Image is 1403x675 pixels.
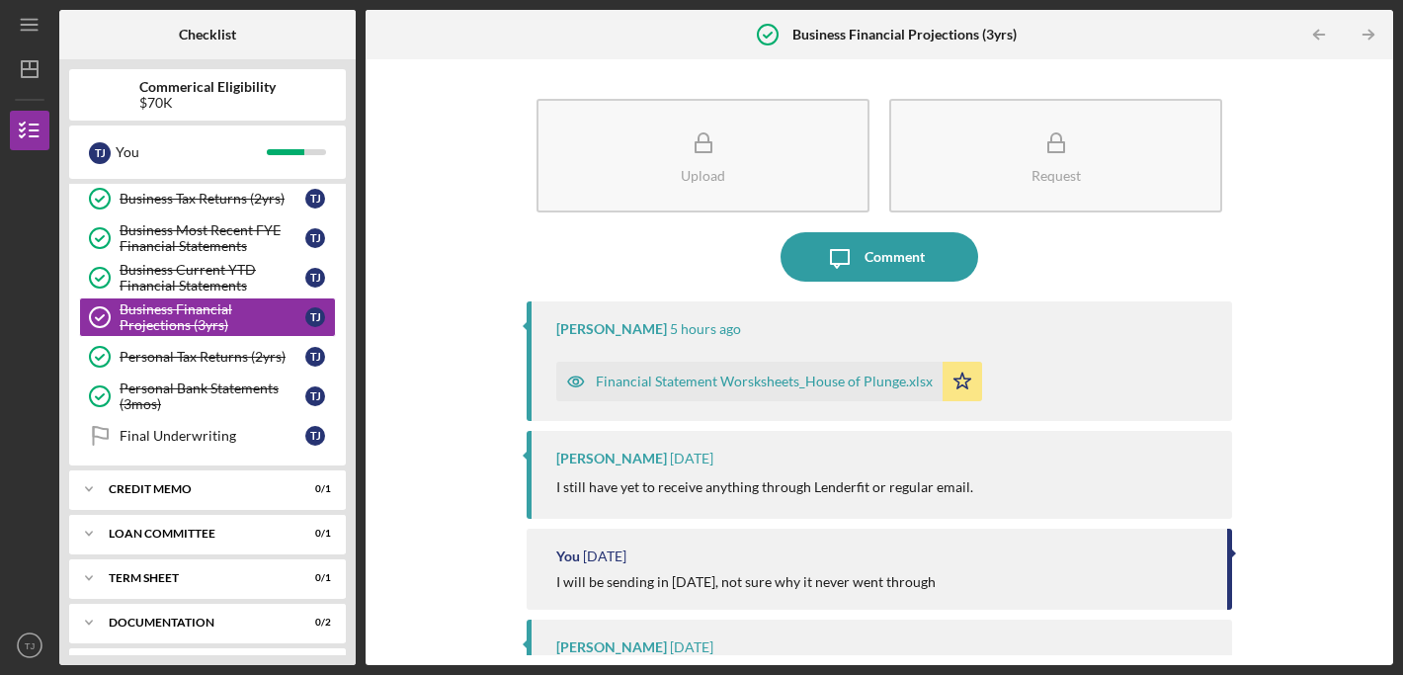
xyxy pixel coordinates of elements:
[109,572,282,584] div: TERM SHEET
[79,377,336,416] a: Personal Bank Statements (3mos)TJ
[179,27,236,42] b: Checklist
[305,189,325,209] div: T J
[10,626,49,665] button: TJ
[295,483,331,495] div: 0 / 1
[556,362,982,401] button: Financial Statement Worsksheets_House of Plunge.xlsx
[305,426,325,446] div: T J
[120,262,305,294] div: Business Current YTD Financial Statements
[295,572,331,584] div: 0 / 1
[781,232,978,282] button: Comment
[120,191,305,207] div: Business Tax Returns (2yrs)
[305,386,325,406] div: T J
[109,617,282,629] div: DOCUMENTATION
[305,228,325,248] div: T J
[79,258,336,297] a: Business Current YTD Financial StatementsTJ
[556,451,667,466] div: [PERSON_NAME]
[556,574,936,590] div: I will be sending in [DATE], not sure why it never went through
[120,301,305,333] div: Business Financial Projections (3yrs)
[681,168,725,183] div: Upload
[120,349,305,365] div: Personal Tax Returns (2yrs)
[116,135,267,169] div: You
[556,476,973,498] p: I still have yet to receive anything through Lenderfit or regular email.
[556,548,580,564] div: You
[295,528,331,540] div: 0 / 1
[670,321,741,337] time: 2025-08-14 18:37
[1032,168,1081,183] div: Request
[583,548,626,564] time: 2025-07-30 14:58
[295,617,331,629] div: 0 / 2
[109,528,282,540] div: LOAN COMMITTEE
[89,142,111,164] div: T J
[556,639,667,655] div: [PERSON_NAME]
[305,268,325,288] div: T J
[120,222,305,254] div: Business Most Recent FYE Financial Statements
[139,95,276,111] div: $70K
[792,27,1017,42] b: Business Financial Projections (3yrs)
[79,179,336,218] a: Business Tax Returns (2yrs)TJ
[79,416,336,456] a: Final UnderwritingTJ
[865,232,925,282] div: Comment
[139,79,276,95] b: Commerical Eligibility
[120,380,305,412] div: Personal Bank Statements (3mos)
[120,428,305,444] div: Final Underwriting
[25,640,36,651] text: TJ
[79,218,336,258] a: Business Most Recent FYE Financial StatementsTJ
[305,307,325,327] div: T J
[670,639,713,655] time: 2025-07-30 14:51
[556,321,667,337] div: [PERSON_NAME]
[79,337,336,377] a: Personal Tax Returns (2yrs)TJ
[536,99,869,212] button: Upload
[109,483,282,495] div: CREDIT MEMO
[596,374,933,389] div: Financial Statement Worsksheets_House of Plunge.xlsx
[305,347,325,367] div: T J
[670,451,713,466] time: 2025-08-05 15:13
[79,297,336,337] a: Business Financial Projections (3yrs)TJ
[889,99,1222,212] button: Request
